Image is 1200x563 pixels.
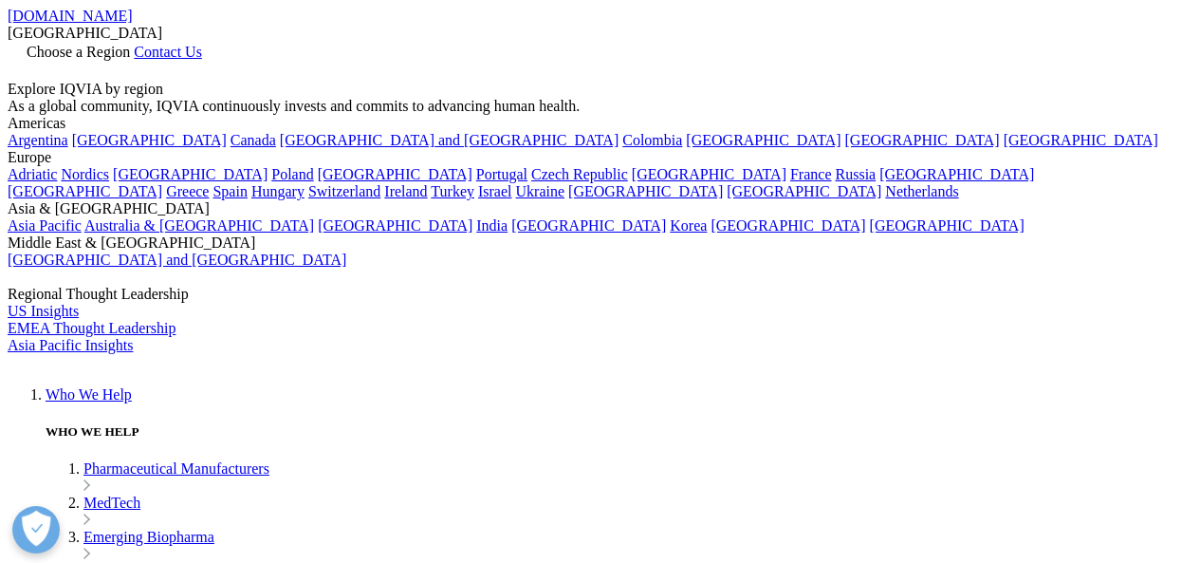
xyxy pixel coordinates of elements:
[845,132,1000,148] a: [GEOGRAPHIC_DATA]
[516,183,565,199] a: Ukraine
[46,386,132,403] a: Who We Help
[308,183,380,199] a: Switzerland
[84,217,314,234] a: Australia & [GEOGRAPHIC_DATA]
[83,460,269,477] a: Pharmaceutical Manufacturers
[8,183,162,199] a: [GEOGRAPHIC_DATA]
[478,183,512,199] a: Israel
[8,286,1192,303] div: Regional Thought Leadership
[61,166,109,182] a: Nordics
[384,183,427,199] a: Ireland
[231,132,276,148] a: Canada
[670,217,707,234] a: Korea
[12,506,60,554] button: Open Preferences
[134,44,202,60] a: Contact Us
[8,132,68,148] a: Argentina
[431,183,474,199] a: Turkey
[8,337,133,353] a: Asia Pacific Insights
[632,166,786,182] a: [GEOGRAPHIC_DATA]
[113,166,268,182] a: [GEOGRAPHIC_DATA]
[836,166,877,182] a: Russia
[8,200,1192,217] div: Asia & [GEOGRAPHIC_DATA]
[790,166,832,182] a: France
[511,217,666,234] a: [GEOGRAPHIC_DATA]
[8,8,133,24] a: [DOMAIN_NAME]
[879,166,1034,182] a: [GEOGRAPHIC_DATA]
[318,166,472,182] a: [GEOGRAPHIC_DATA]
[8,115,1192,132] div: Americas
[280,132,618,148] a: [GEOGRAPHIC_DATA] and [GEOGRAPHIC_DATA]
[727,183,881,199] a: [GEOGRAPHIC_DATA]
[318,217,472,234] a: [GEOGRAPHIC_DATA]
[885,183,958,199] a: Netherlands
[8,303,79,319] a: US Insights
[8,166,57,182] a: Adriatic
[531,166,628,182] a: Czech Republic
[711,217,865,234] a: [GEOGRAPHIC_DATA]
[1004,132,1158,148] a: [GEOGRAPHIC_DATA]
[8,25,1192,42] div: [GEOGRAPHIC_DATA]
[212,183,247,199] a: Spain
[568,183,723,199] a: [GEOGRAPHIC_DATA]
[46,424,1192,440] h5: WHO WE HELP
[476,217,508,234] a: India
[72,132,227,148] a: [GEOGRAPHIC_DATA]
[83,529,214,545] a: Emerging Biopharma
[251,183,305,199] a: Hungary
[8,320,175,336] a: EMEA Thought Leadership
[8,252,346,268] a: [GEOGRAPHIC_DATA] and [GEOGRAPHIC_DATA]
[166,183,209,199] a: Greece
[8,217,82,234] a: Asia Pacific
[8,235,1192,252] div: Middle East & [GEOGRAPHIC_DATA]
[27,44,130,60] span: Choose a Region
[271,166,313,182] a: Poland
[8,98,1192,115] div: As a global community, IQVIA continuously invests and commits to advancing human health.
[8,81,1192,98] div: Explore IQVIA by region
[476,166,527,182] a: Portugal
[622,132,682,148] a: Colombia
[686,132,840,148] a: [GEOGRAPHIC_DATA]
[83,495,140,511] a: MedTech
[870,217,1025,234] a: [GEOGRAPHIC_DATA]
[8,149,1192,166] div: Europe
